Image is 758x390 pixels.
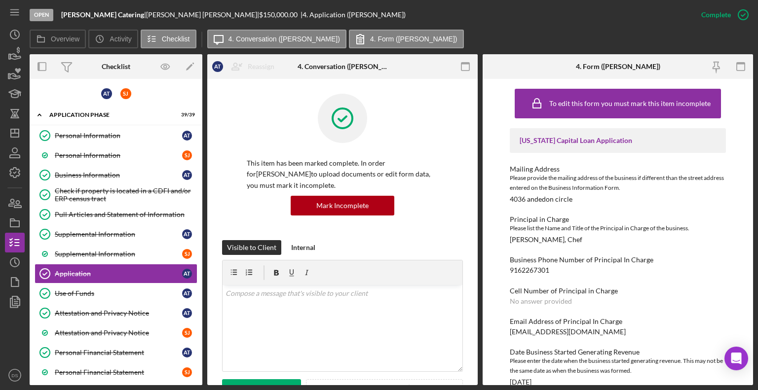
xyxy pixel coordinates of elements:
div: Please provide the mailing address of the business if different than the street address entered o... [510,173,726,193]
button: Mark Incomplete [291,196,394,215]
button: Overview [30,30,86,48]
div: | [61,11,146,19]
a: Personal InformationAT [35,126,197,145]
div: A T [101,88,112,99]
div: A T [182,131,192,141]
a: Personal Financial StatementSJ [35,362,197,382]
div: [US_STATE] Capital Loan Application [520,137,716,144]
div: Visible to Client [227,240,276,255]
div: S J [182,150,192,160]
div: Personal Financial Statement [55,368,182,376]
div: Attestation and Privacy Notice [55,309,182,317]
div: Open Intercom Messenger [724,347,748,370]
div: Supplemental Information [55,230,182,238]
div: A T [182,288,192,298]
a: Use of FundsAT [35,284,197,303]
div: A T [182,308,192,318]
div: A T [182,229,192,239]
div: Cell Number of Principal in Charge [510,287,726,295]
a: Personal InformationSJ [35,145,197,165]
div: Personal Financial Statement [55,349,182,356]
div: A T [182,269,192,279]
div: 39 / 39 [177,112,195,118]
a: Attestation and Privacy NoticeSJ [35,323,197,343]
a: Supplemental InformationSJ [35,244,197,264]
div: Supplemental Information [55,250,182,258]
div: Pull Articles and Statement of Information [55,211,197,218]
div: Attestation and Privacy Notice [55,329,182,337]
div: Business Phone Number of Principal In Charge [510,256,726,264]
div: S J [120,88,131,99]
div: [EMAIL_ADDRESS][DOMAIN_NAME] [510,328,626,336]
button: ATReassign [207,57,284,76]
div: Date Business Started Generating Revenue [510,348,726,356]
button: Checklist [141,30,196,48]
a: ApplicationAT [35,264,197,284]
div: A T [212,61,223,72]
div: A T [182,170,192,180]
div: 4036 andedon circle [510,195,572,203]
text: DS [11,373,18,378]
button: Complete [691,5,753,25]
b: [PERSON_NAME] Catering [61,10,144,19]
div: Checklist [102,63,130,71]
a: Check if property is located in a CDFI and/or ERP census tract [35,185,197,205]
div: A T [182,348,192,357]
div: Check if property is located in a CDFI and/or ERP census tract [55,187,197,203]
div: Mark Incomplete [316,196,369,215]
a: Supplemental InformationAT [35,224,197,244]
a: Personal Financial StatementAT [35,343,197,362]
div: 4. Form ([PERSON_NAME]) [576,63,660,71]
div: Principal in Charge [510,215,726,223]
div: $150,000.00 [259,11,301,19]
button: Internal [286,240,320,255]
div: Personal Information [55,151,182,159]
div: Application Phase [49,112,170,118]
button: 4. Form ([PERSON_NAME]) [349,30,464,48]
div: Internal [291,240,315,255]
label: 4. Conversation ([PERSON_NAME]) [228,35,340,43]
a: Pull Articles and Statement of Information [35,205,197,224]
div: S J [182,367,192,377]
div: S J [182,328,192,338]
label: Activity [110,35,131,43]
div: Business Information [55,171,182,179]
p: This item has been marked complete. In order for [PERSON_NAME] to upload documents or edit form d... [247,158,438,191]
div: | 4. Application ([PERSON_NAME]) [301,11,406,19]
a: Business InformationAT [35,165,197,185]
div: Reassign [248,57,274,76]
div: To edit this form you must mark this item incomplete [549,100,711,107]
div: Email Address of Principal In Charge [510,318,726,325]
div: [PERSON_NAME], Chef [510,236,582,244]
div: [PERSON_NAME] [PERSON_NAME] | [146,11,259,19]
label: Checklist [162,35,190,43]
div: 9162267301 [510,266,549,274]
button: Activity [88,30,138,48]
div: Please list the Name and Title of the Principal in Charge of the business. [510,223,726,233]
div: Personal Information [55,132,182,140]
button: 4. Conversation ([PERSON_NAME]) [207,30,346,48]
a: Attestation and Privacy NoticeAT [35,303,197,323]
label: Overview [51,35,79,43]
div: Use of Funds [55,289,182,297]
button: Visible to Client [222,240,281,255]
div: [DATE] [510,378,531,386]
button: DS [5,365,25,385]
div: 4. Conversation ([PERSON_NAME]) [298,63,388,71]
div: No answer provided [510,297,572,305]
div: Open [30,9,53,21]
div: Complete [701,5,731,25]
div: Please enter the date when the business started generating revenue. This may not be the same date... [510,356,726,376]
div: S J [182,249,192,259]
label: 4. Form ([PERSON_NAME]) [370,35,457,43]
div: Application [55,270,182,278]
div: Mailing Address [510,165,726,173]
